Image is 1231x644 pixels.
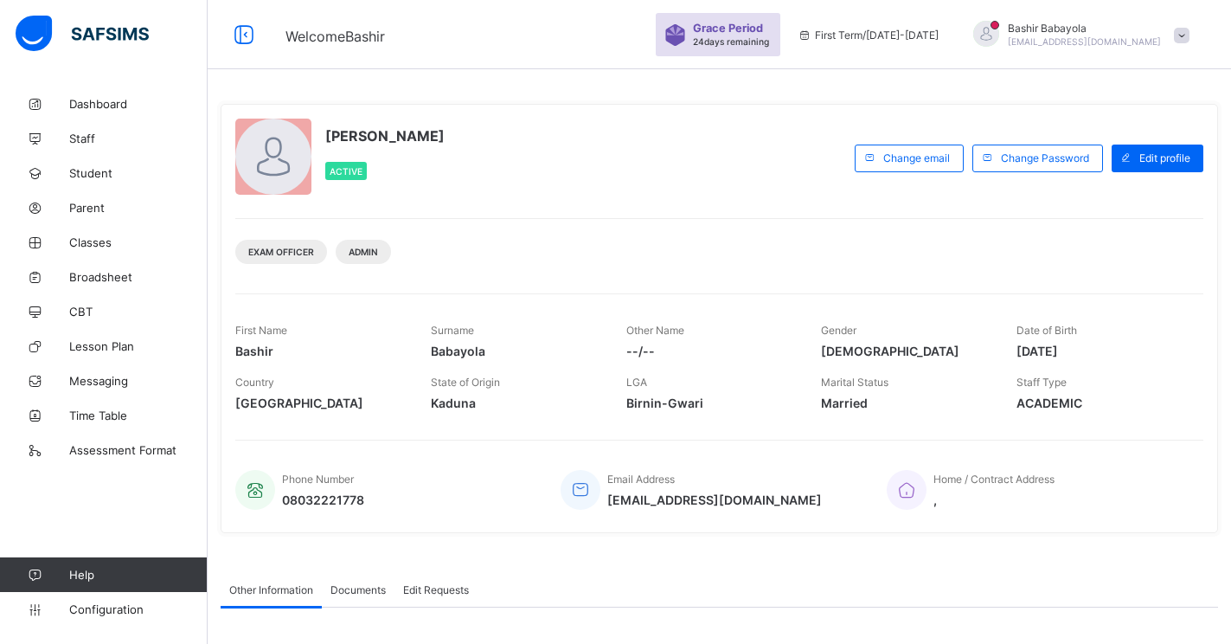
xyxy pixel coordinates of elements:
[664,24,686,46] img: sticker-purple.71386a28dfed39d6af7621340158ba97.svg
[248,247,314,257] span: Exam Officer
[69,132,208,145] span: Staff
[626,344,796,358] span: --/--
[883,151,950,164] span: Change email
[1016,324,1077,337] span: Date of Birth
[403,583,469,596] span: Edit Requests
[431,324,474,337] span: Surname
[282,473,354,486] span: Phone Number
[69,602,207,616] span: Configuration
[1016,376,1067,389] span: Staff Type
[235,344,405,358] span: Bashir
[798,29,939,42] span: session/term information
[69,339,208,353] span: Lesson Plan
[229,583,313,596] span: Other Information
[69,568,207,582] span: Help
[69,201,208,215] span: Parent
[69,305,208,319] span: CBT
[821,344,991,358] span: [DEMOGRAPHIC_DATA]
[235,396,405,410] span: [GEOGRAPHIC_DATA]
[1016,344,1186,358] span: [DATE]
[821,324,856,337] span: Gender
[69,235,208,249] span: Classes
[956,21,1198,49] div: BashirBabayola
[431,376,500,389] span: State of Origin
[330,166,362,177] span: Active
[1139,151,1190,164] span: Edit profile
[821,376,888,389] span: Marital Status
[693,36,769,47] span: 24 days remaining
[235,376,274,389] span: Country
[349,247,378,257] span: Admin
[69,409,208,422] span: Time Table
[431,344,600,358] span: Babayola
[626,376,647,389] span: LGA
[325,127,445,145] span: [PERSON_NAME]
[821,396,991,410] span: Married
[235,324,287,337] span: First Name
[1008,36,1161,47] span: [EMAIL_ADDRESS][DOMAIN_NAME]
[285,28,385,45] span: Welcome Bashir
[330,583,386,596] span: Documents
[16,16,149,52] img: safsims
[1016,396,1186,410] span: ACADEMIC
[933,473,1055,486] span: Home / Contract Address
[607,493,822,507] span: [EMAIL_ADDRESS][DOMAIN_NAME]
[693,22,763,35] span: Grace Period
[69,97,208,111] span: Dashboard
[69,166,208,180] span: Student
[1008,22,1161,35] span: Bashir Babayola
[626,324,684,337] span: Other Name
[1001,151,1089,164] span: Change Password
[626,396,796,410] span: Birnin-Gwari
[282,493,364,507] span: 08032221778
[69,443,208,457] span: Assessment Format
[607,473,675,486] span: Email Address
[69,374,208,388] span: Messaging
[69,270,208,284] span: Broadsheet
[431,396,600,410] span: Kaduna
[933,493,1055,507] span: ,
